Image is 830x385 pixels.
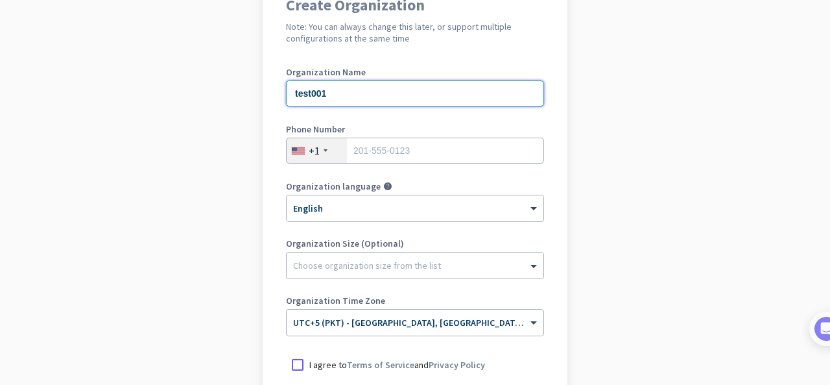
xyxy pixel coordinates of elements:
label: Phone Number [286,125,544,134]
div: +1 [309,144,320,157]
input: 201-555-0123 [286,138,544,164]
h2: Note: You can always change this later, or support multiple configurations at the same time [286,21,544,44]
input: What is the name of your organization? [286,81,544,106]
a: Privacy Policy [429,359,485,371]
label: Organization Time Zone [286,296,544,305]
p: I agree to and [309,358,485,371]
label: Organization Size (Optional) [286,239,544,248]
label: Organization Name [286,68,544,77]
a: Terms of Service [347,359,414,371]
i: help [383,182,392,191]
label: Organization language [286,182,381,191]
